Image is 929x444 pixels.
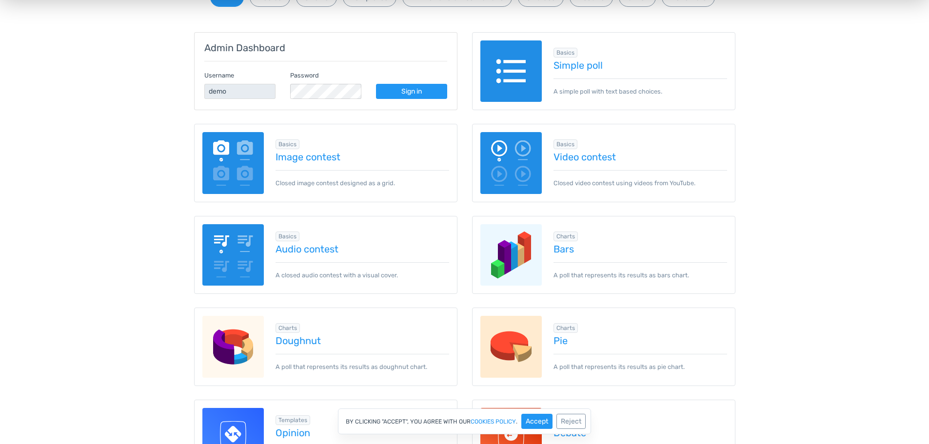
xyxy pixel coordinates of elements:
[553,78,727,96] p: A simple poll with text based choices.
[553,244,727,254] a: Bars
[553,48,577,58] span: Browse all in Basics
[276,262,449,280] p: A closed audio contest with a visual cover.
[276,354,449,371] p: A poll that represents its results as doughnut chart.
[204,71,234,80] label: Username
[553,60,727,71] a: Simple poll
[290,71,319,80] label: Password
[553,427,727,438] a: Debate
[204,42,447,53] h5: Admin Dashboard
[553,139,577,149] span: Browse all in Basics
[276,139,299,149] span: Browse all in Basics
[553,232,578,241] span: Browse all in Charts
[276,152,449,162] a: Image contest
[553,354,727,371] p: A poll that represents its results as pie chart.
[376,84,447,99] a: Sign in
[553,335,727,346] a: Pie
[276,427,449,438] a: Opinion
[556,414,586,429] button: Reject
[276,323,300,333] span: Browse all in Charts
[480,224,542,286] img: charts-bars.png.webp
[202,224,264,286] img: audio-poll.png.webp
[202,316,264,378] img: charts-doughnut.png.webp
[553,323,578,333] span: Browse all in Charts
[276,232,299,241] span: Browse all in Basics
[202,132,264,194] img: image-poll.png.webp
[276,170,449,188] p: Closed image contest designed as a grid.
[338,408,591,434] div: By clicking "Accept", you agree with our .
[276,335,449,346] a: Doughnut
[553,170,727,188] p: Closed video contest using videos from YouTube.
[521,414,553,429] button: Accept
[471,419,516,425] a: cookies policy
[480,132,542,194] img: video-poll.png.webp
[480,316,542,378] img: charts-pie.png.webp
[553,262,727,280] p: A poll that represents its results as bars chart.
[480,40,542,102] img: text-poll.png.webp
[276,244,449,254] a: Audio contest
[553,152,727,162] a: Video contest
